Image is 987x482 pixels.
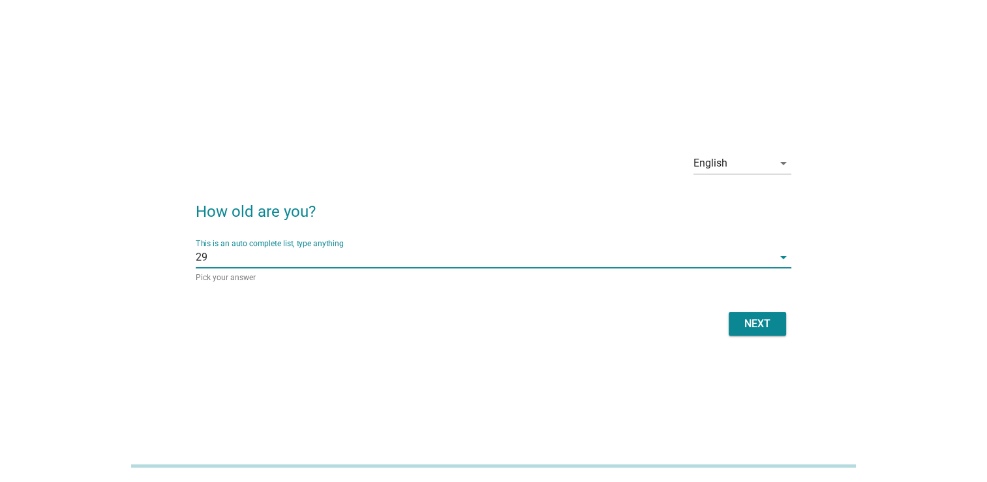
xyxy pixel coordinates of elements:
button: Next [729,312,786,336]
i: arrow_drop_down [776,249,791,265]
div: Next [739,316,776,332]
span: 29 [196,251,207,263]
div: Pick your answer [196,273,791,282]
h2: How old are you? [196,187,791,223]
input: This is an auto complete list, type anything [207,247,773,268]
i: arrow_drop_down [776,155,791,171]
div: English [693,157,727,169]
